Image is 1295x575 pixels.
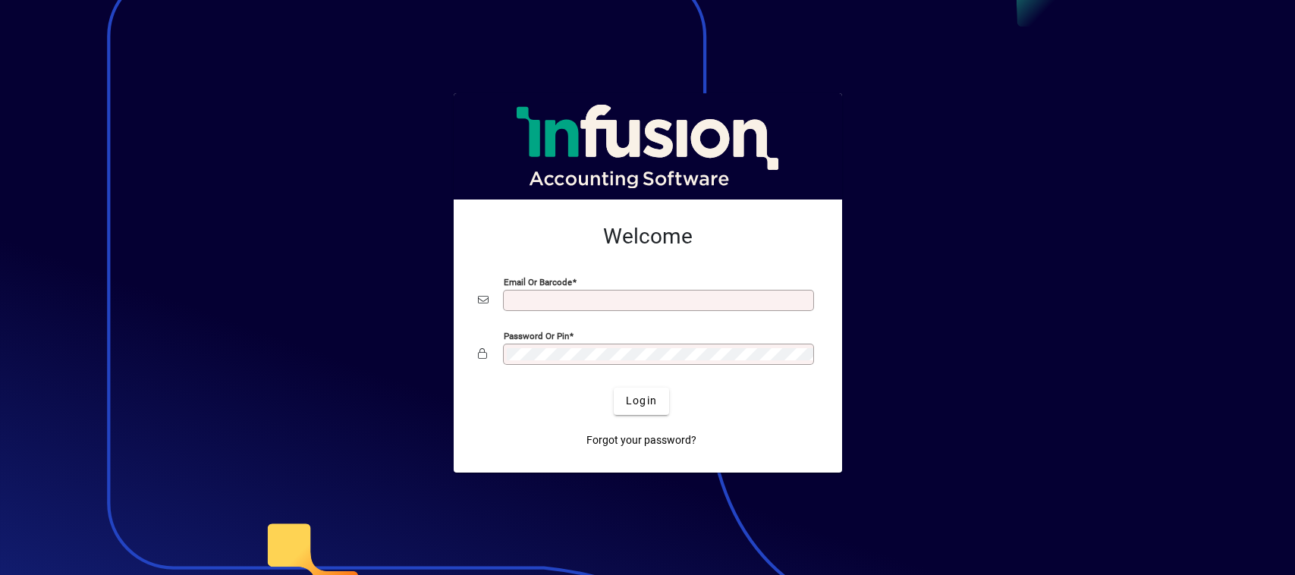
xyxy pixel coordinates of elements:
a: Forgot your password? [580,427,703,454]
span: Forgot your password? [586,432,696,448]
button: Login [614,388,669,415]
mat-label: Password or Pin [504,330,569,341]
mat-label: Email or Barcode [504,276,572,287]
h2: Welcome [478,224,818,250]
span: Login [626,393,657,409]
